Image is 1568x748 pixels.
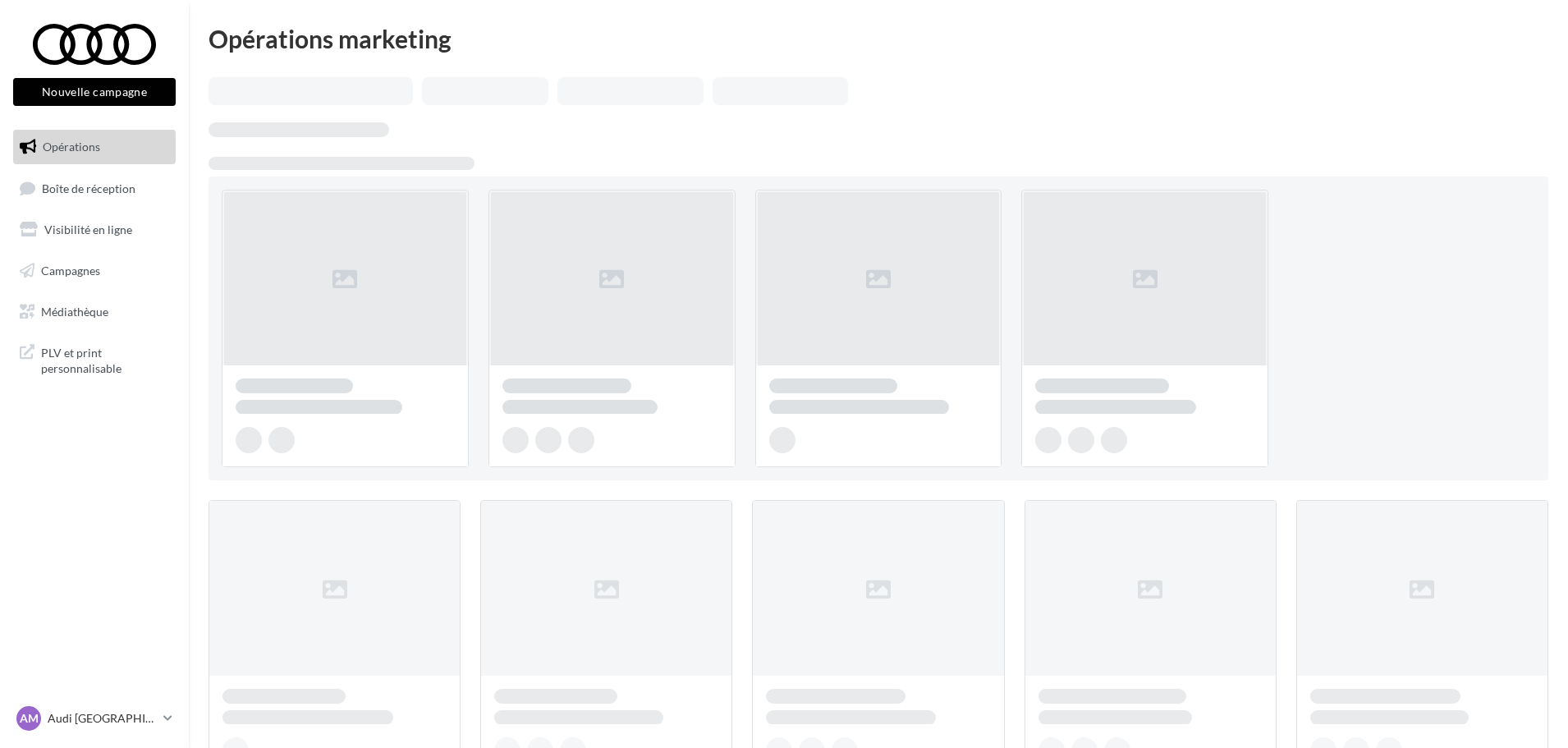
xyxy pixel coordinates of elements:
[10,254,179,288] a: Campagnes
[10,171,179,206] a: Boîte de réception
[44,223,132,236] span: Visibilité en ligne
[41,264,100,278] span: Campagnes
[10,213,179,247] a: Visibilité en ligne
[41,304,108,318] span: Médiathèque
[13,703,176,734] a: AM Audi [GEOGRAPHIC_DATA][PERSON_NAME]
[209,26,1548,51] div: Opérations marketing
[43,140,100,154] span: Opérations
[48,710,157,727] p: Audi [GEOGRAPHIC_DATA][PERSON_NAME]
[10,130,179,164] a: Opérations
[41,342,169,377] span: PLV et print personnalisable
[13,78,176,106] button: Nouvelle campagne
[42,181,135,195] span: Boîte de réception
[10,335,179,383] a: PLV et print personnalisable
[20,710,39,727] span: AM
[10,295,179,329] a: Médiathèque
